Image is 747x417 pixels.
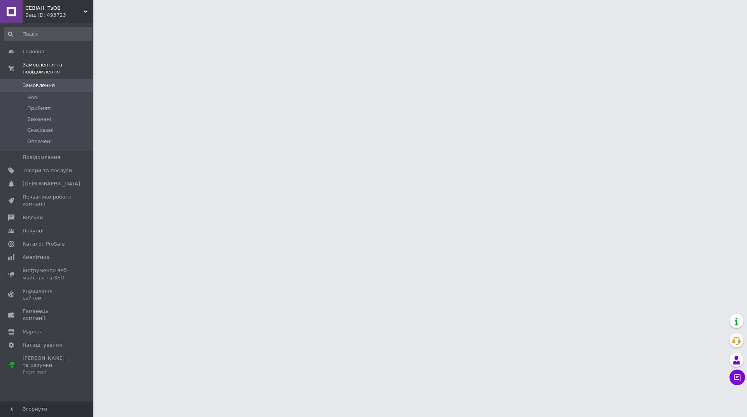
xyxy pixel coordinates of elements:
span: [PERSON_NAME] та рахунки [23,355,72,376]
span: СЕВІАН, ТзОВ [25,5,84,12]
span: Гаманець компанії [23,308,72,322]
span: Відгуки [23,214,43,221]
span: Замовлення та повідомлення [23,61,93,75]
span: Показники роботи компанії [23,194,72,208]
span: Нові [27,94,39,101]
span: Покупці [23,227,44,234]
div: Ваш ID: 493723 [25,12,93,19]
span: Головна [23,48,44,55]
span: Оплачені [27,138,52,145]
span: Товари та послуги [23,167,72,174]
span: Налаштування [23,342,62,349]
span: Повідомлення [23,154,60,161]
div: Prom топ [23,369,72,376]
span: Прийняті [27,105,51,112]
span: [DEMOGRAPHIC_DATA] [23,180,80,187]
input: Пошук [4,27,92,41]
span: Маркет [23,328,42,335]
span: Управління сайтом [23,288,72,302]
span: Інструменти веб-майстра та SEO [23,267,72,281]
span: Аналітика [23,254,49,261]
span: Каталог ProSale [23,241,65,248]
span: Замовлення [23,82,55,89]
span: Скасовані [27,127,54,134]
span: Виконані [27,116,51,123]
button: Чат з покупцем [729,370,745,385]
